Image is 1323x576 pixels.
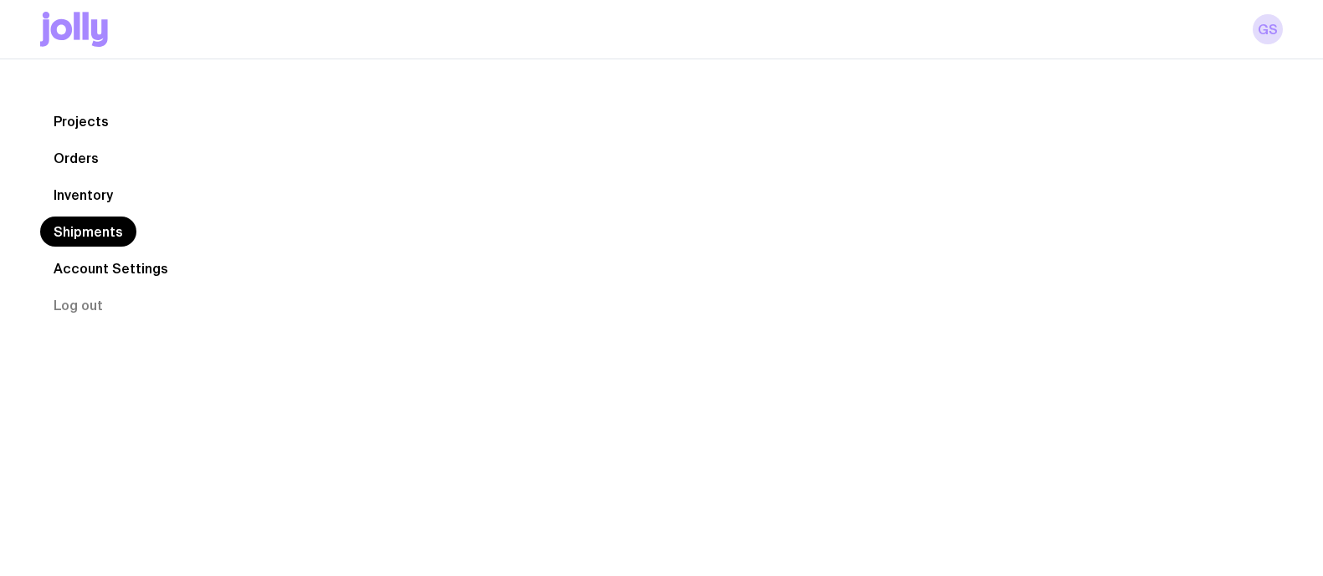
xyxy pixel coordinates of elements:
[1253,14,1283,44] a: GS
[40,217,136,247] a: Shipments
[40,180,126,210] a: Inventory
[40,253,182,283] a: Account Settings
[40,290,116,320] button: Log out
[40,143,112,173] a: Orders
[40,106,122,136] a: Projects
